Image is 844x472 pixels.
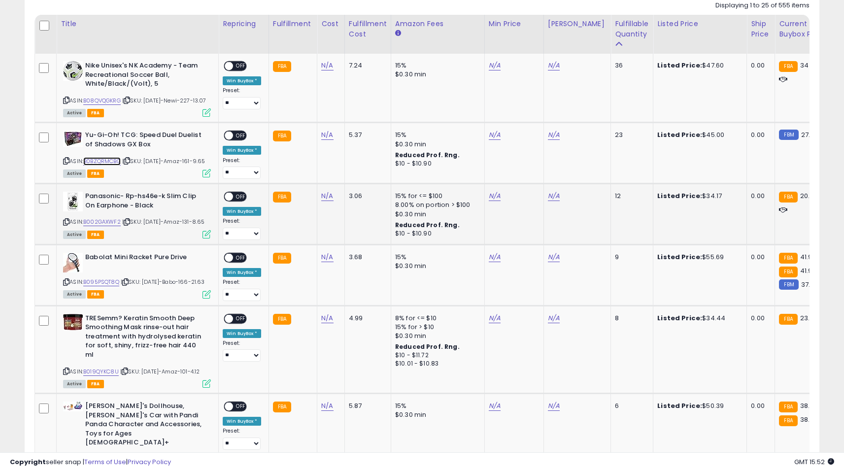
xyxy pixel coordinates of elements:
div: Preset: [223,428,261,450]
span: FBA [87,231,104,239]
div: Preset: [223,279,261,301]
span: All listings currently available for purchase on Amazon [63,109,86,117]
div: 23 [615,131,645,139]
b: Reduced Prof. Rng. [395,151,460,159]
span: 41.99 [800,266,816,275]
a: Terms of Use [84,457,126,467]
div: $10 - $10.90 [395,160,477,168]
small: FBA [273,192,291,202]
div: 7.24 [349,61,383,70]
span: FBA [87,169,104,178]
div: Listed Price [657,19,743,29]
div: Repricing [223,19,265,29]
div: Win BuyBox * [223,207,261,216]
div: 0.00 [751,131,767,139]
div: 15% [395,253,477,262]
span: 38.15 [800,415,816,424]
div: Preset: [223,218,261,240]
span: | SKU: [DATE]-Amaz-161-9.65 [122,157,205,165]
a: N/A [548,130,560,140]
div: Current Buybox Price [779,19,830,39]
a: N/A [548,191,560,201]
div: 3.68 [349,253,383,262]
img: 51bMO2wnKdL._SL40_.jpg [63,131,83,147]
div: 15% [395,402,477,410]
span: 23.88 [800,313,818,323]
div: 4.99 [349,314,383,323]
a: N/A [489,401,501,411]
small: FBM [779,279,798,290]
small: FBA [779,192,797,202]
div: Preset: [223,157,261,179]
b: Babolat Mini Racket Pure Drive [85,253,205,265]
div: $0.30 min [395,410,477,419]
div: ASIN: [63,131,211,176]
div: 9 [615,253,645,262]
span: 27.19 [801,130,816,139]
small: FBA [273,402,291,412]
span: 20.05 [800,191,818,201]
div: Win BuyBox * [223,268,261,277]
small: FBA [273,131,291,141]
div: $10 - $11.72 [395,351,477,360]
div: Fulfillment [273,19,313,29]
b: Reduced Prof. Rng. [395,221,460,229]
span: 2025-08-14 15:52 GMT [794,457,834,467]
b: Yu-Gi-Oh! TCG: Speed Duel Duelist of Shadows GX Box [85,131,205,151]
a: N/A [489,252,501,262]
small: FBA [779,402,797,412]
small: FBM [779,130,798,140]
div: $47.60 [657,61,739,70]
div: ASIN: [63,192,211,237]
b: Listed Price: [657,401,702,410]
div: 5.87 [349,402,383,410]
span: FBA [87,380,104,388]
small: FBA [779,415,797,426]
img: 41Cps95e6xL._SL40_.jpg [63,192,83,211]
div: 5.37 [349,131,383,139]
b: Listed Price: [657,252,702,262]
div: Ship Price [751,19,771,39]
div: ASIN: [63,314,211,387]
small: FBA [779,314,797,325]
div: $45.00 [657,131,739,139]
div: 15% for > $10 [395,323,477,332]
b: Listed Price: [657,130,702,139]
a: N/A [548,61,560,70]
b: Listed Price: [657,191,702,201]
div: 8 [615,314,645,323]
div: Title [61,19,214,29]
a: N/A [321,61,333,70]
div: Cost [321,19,340,29]
div: Min Price [489,19,540,29]
span: 38.15 [800,401,816,410]
div: seller snap | | [10,458,171,467]
div: $0.30 min [395,140,477,149]
small: Amazon Fees. [395,29,401,38]
span: All listings currently available for purchase on Amazon [63,231,86,239]
span: 34 [800,61,809,70]
div: 0.00 [751,314,767,323]
span: | SKU: [DATE]-Amaz-131-8.65 [122,218,205,226]
div: 15% for <= $100 [395,192,477,201]
div: Displaying 1 to 25 of 555 items [715,1,810,10]
div: $55.69 [657,253,739,262]
span: 37.99 [801,280,818,289]
a: N/A [321,252,333,262]
div: Fulfillable Quantity [615,19,649,39]
span: 41.99 [800,252,816,262]
div: Win BuyBox * [223,417,261,426]
b: Panasonic- Rp-hs46e-k Slim Clip On Earphone - Black [85,192,205,212]
small: FBA [273,253,291,264]
div: 8% for <= $10 [395,314,477,323]
div: $34.44 [657,314,739,323]
div: 12 [615,192,645,201]
div: Win BuyBox * [223,76,261,85]
div: $10.01 - $10.83 [395,360,477,368]
div: Win BuyBox * [223,146,261,155]
div: 15% [395,131,477,139]
span: | SKU: [DATE]-Amaz-101-4.12 [120,368,200,375]
span: All listings currently available for purchase on Amazon [63,169,86,178]
div: ASIN: [63,61,211,116]
small: FBA [273,61,291,72]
